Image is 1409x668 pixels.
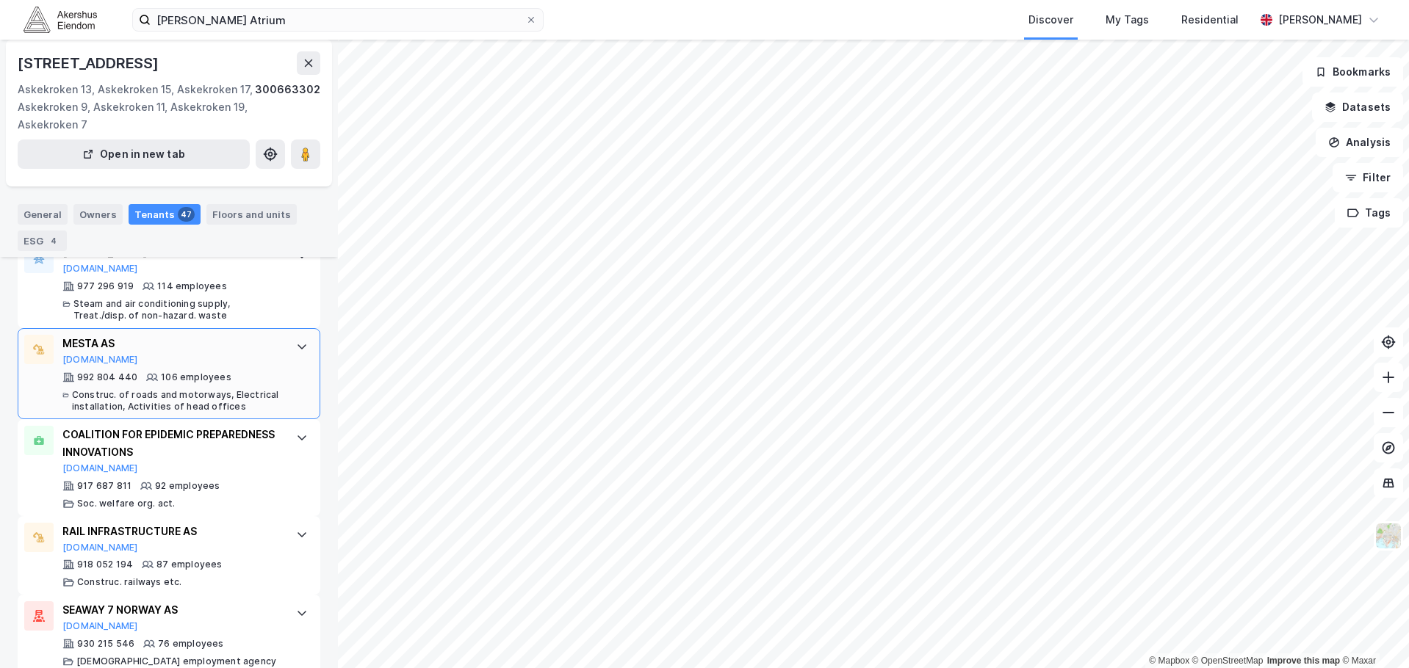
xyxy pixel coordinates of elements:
div: 87 employees [156,559,222,570]
button: [DOMAIN_NAME] [62,620,138,632]
div: 76 employees [158,638,223,650]
iframe: Chat Widget [1336,598,1409,668]
div: Floors and units [212,208,291,221]
div: ESG [18,230,67,251]
div: SEAWAY 7 NORWAY AS [62,601,281,619]
button: [DOMAIN_NAME] [62,462,138,474]
button: Open in new tab [18,139,250,169]
input: Search by address, cadastre, landlords, tenants or people [151,9,525,31]
a: Improve this map [1267,656,1340,666]
div: My Tags [1106,11,1149,29]
button: Bookmarks [1302,57,1403,87]
img: akershus-eiendom-logo.9091f326c980b4bce74ccdd9f866810c.svg [24,7,97,32]
div: 300663302 [255,81,320,134]
div: Tenants [129,204,201,225]
div: RAIL INFRASTRUCTURE AS [62,523,281,540]
div: 106 employees [161,371,231,383]
div: 930 215 546 [77,638,134,650]
button: [DOMAIN_NAME] [62,354,138,366]
div: Steam and air conditioning supply, Treat./disp. of non-hazard. waste [73,298,281,322]
div: [PERSON_NAME] [1278,11,1362,29]
a: Mapbox [1149,656,1189,666]
div: 918 052 194 [77,559,133,570]
div: 114 employees [157,280,227,292]
div: 92 employees [155,480,220,492]
div: Askekroken 13, Askekroken 15, Askekroken 17, Askekroken 9, Askekroken 11, Askekroken 19, Askekrok... [18,81,255,134]
button: Tags [1335,198,1403,228]
div: Residential [1181,11,1239,29]
button: [DOMAIN_NAME] [62,542,138,553]
div: General [18,204,68,225]
button: Analysis [1316,128,1403,157]
button: Filter [1333,163,1403,192]
div: 992 804 440 [77,371,137,383]
button: Datasets [1312,92,1403,122]
a: OpenStreetMap [1192,656,1264,666]
div: Construc. of roads and motorways, Electrical installation, Activities of head offices [72,389,281,413]
button: [DOMAIN_NAME] [62,263,138,275]
div: 4 [46,233,61,248]
div: 47 [178,207,195,222]
div: Owners [73,204,123,225]
div: COALITION FOR EPIDEMIC PREPAREDNESS INNOVATIONS [62,426,281,461]
img: Z [1374,522,1402,550]
div: MESTA AS [62,335,281,352]
div: Construc. railways etc. [77,576,182,588]
div: 917 687 811 [77,480,131,492]
div: Discover [1028,11,1073,29]
div: [STREET_ADDRESS] [18,51,162,75]
div: 977 296 919 [77,280,134,292]
div: Soc. welfare org. act. [77,498,175,509]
